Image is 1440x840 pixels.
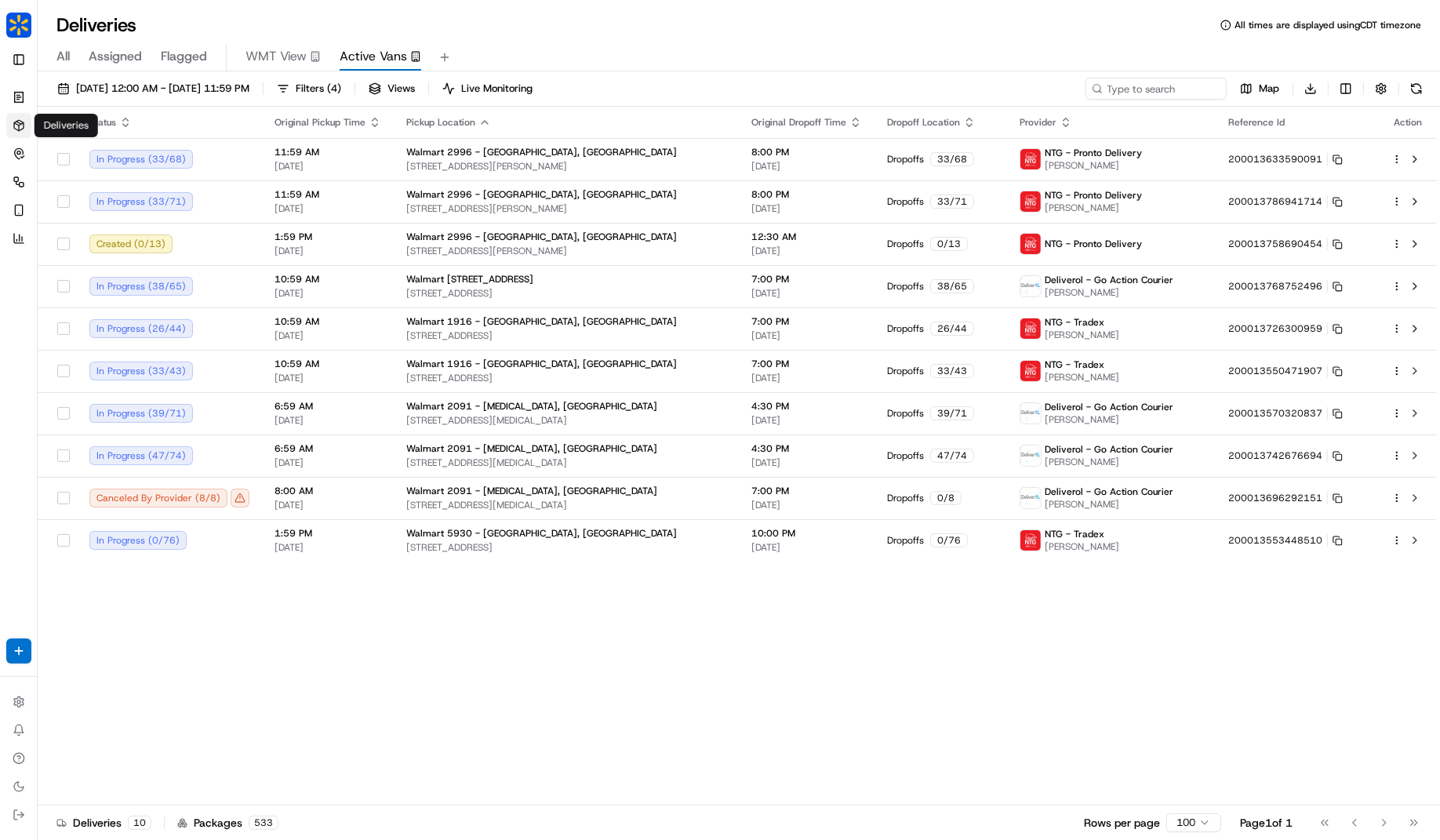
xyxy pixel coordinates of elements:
button: 200013758690454 [1228,238,1343,250]
span: [PERSON_NAME] [1045,329,1119,341]
div: 38 / 65 [930,279,974,293]
span: [PERSON_NAME] [1045,456,1173,468]
span: [STREET_ADDRESS][PERSON_NAME] [406,160,726,173]
span: NTG - Tradex [1045,358,1104,371]
img: Walmart US Stores [6,13,31,38]
span: Walmart 2091 - [MEDICAL_DATA], [GEOGRAPHIC_DATA] [406,400,657,413]
span: [PERSON_NAME] [1045,202,1142,214]
div: Deliveries [56,815,151,831]
span: Walmart [STREET_ADDRESS] [406,273,533,285]
span: Live Monitoring [461,82,533,96]
span: [DATE] [751,541,862,554]
span: Walmart 2091 - [MEDICAL_DATA], [GEOGRAPHIC_DATA] [406,485,657,497]
div: 📗 [16,228,28,241]
button: 200013553448510 [1228,534,1343,547]
span: Walmart 2996 - [GEOGRAPHIC_DATA], [GEOGRAPHIC_DATA] [406,146,677,158]
img: images [1020,361,1041,381]
span: [DATE] [751,456,862,469]
div: 10 [128,816,151,830]
span: [STREET_ADDRESS][PERSON_NAME] [406,245,726,257]
span: [DATE] [275,245,381,257]
span: Walmart 2996 - [GEOGRAPHIC_DATA], [GEOGRAPHIC_DATA] [406,188,677,201]
span: All [56,47,70,66]
span: [STREET_ADDRESS] [406,329,726,342]
button: Live Monitoring [435,78,540,100]
img: 1736555255976-a54dd68f-1ca7-489b-9aae-adbdc363a1c4 [16,149,44,177]
img: profile_deliverol_nashtms.png [1020,403,1041,424]
span: NTG - Tradex [1045,316,1104,329]
span: Map [1259,82,1279,96]
p: Rows per page [1084,815,1160,831]
span: Active Vans [340,47,407,66]
span: [DATE] [275,456,381,469]
span: 4:30 PM [751,442,862,455]
button: Refresh [1405,78,1427,100]
span: [DATE] [751,499,862,511]
span: Dropoffs [887,280,924,293]
span: [PERSON_NAME] [1045,159,1142,172]
button: [DATE] 12:00 AM - [DATE] 11:59 PM [50,78,256,100]
span: [PERSON_NAME] [1045,540,1119,553]
span: Dropoffs [887,534,924,547]
img: Nash [16,15,47,46]
span: Filters [296,82,341,96]
span: [STREET_ADDRESS] [406,372,726,384]
div: 533 [249,816,278,830]
a: Powered byPylon [111,264,190,277]
span: [DATE] [275,499,381,511]
span: [DATE] [751,160,862,173]
div: 0 / 8 [930,491,962,505]
span: 11:59 AM [275,146,381,158]
span: [PERSON_NAME] [1045,286,1173,299]
span: [DATE] [275,202,381,215]
span: [STREET_ADDRESS] [406,541,726,554]
span: 1:59 PM [275,231,381,243]
a: 💻API Documentation [126,220,258,249]
div: 33 / 68 [930,152,974,166]
img: images [1020,530,1041,551]
span: [DATE] [275,287,381,300]
span: Dropoffs [887,153,924,165]
span: Pylon [156,265,190,277]
span: [DATE] [751,245,862,257]
span: Dropoffs [887,365,924,377]
span: 6:59 AM [275,400,381,413]
span: [DATE] [275,329,381,342]
span: Dropoffs [887,238,924,250]
span: Walmart 1916 - [GEOGRAPHIC_DATA], [GEOGRAPHIC_DATA] [406,315,677,328]
span: 1:59 PM [275,527,381,540]
div: Action [1391,116,1424,129]
button: 200013550471907 [1228,365,1343,377]
span: 8:00 AM [275,485,381,497]
span: Dropoffs [887,449,924,462]
img: profile_deliverol_nashtms.png [1020,488,1041,508]
span: [DATE] [275,414,381,427]
span: Dropoffs [887,492,924,504]
span: Provider [1020,116,1056,129]
span: Walmart 5930 - [GEOGRAPHIC_DATA], [GEOGRAPHIC_DATA] [406,527,677,540]
span: 8:00 PM [751,188,862,201]
span: Reference Id [1228,116,1285,129]
button: 200013768752496 [1228,280,1343,293]
span: API Documentation [148,227,252,242]
span: [PERSON_NAME] [1045,371,1119,384]
div: 26 / 44 [930,322,974,336]
button: Filters(4) [270,78,348,100]
span: 10:59 AM [275,358,381,370]
span: [PERSON_NAME] [1045,413,1173,426]
img: images [1020,234,1041,254]
h1: Deliveries [56,13,136,38]
span: [DATE] 12:00 AM - [DATE] 11:59 PM [76,82,249,96]
span: 7:00 PM [751,273,862,285]
span: [DATE] [751,202,862,215]
button: 200013726300959 [1228,322,1343,335]
span: 11:59 AM [275,188,381,201]
span: [STREET_ADDRESS] [406,287,726,300]
button: 200013786941714 [1228,195,1343,208]
span: All times are displayed using CDT timezone [1235,19,1421,31]
div: 0 / 76 [930,533,968,547]
span: [DATE] [751,414,862,427]
span: Views [387,82,415,96]
img: images [1020,191,1041,212]
span: NTG - Pronto Delivery [1045,189,1142,202]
